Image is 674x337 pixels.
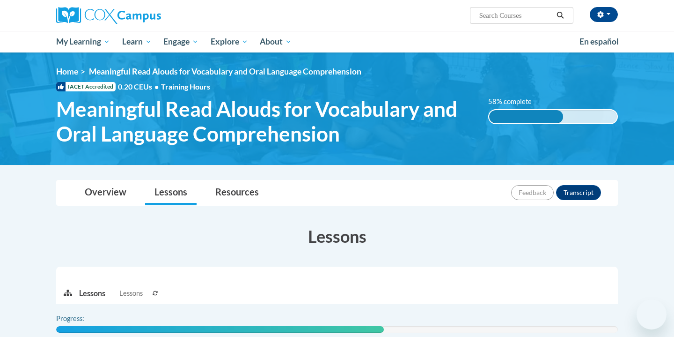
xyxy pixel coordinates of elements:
[206,180,268,205] a: Resources
[50,31,116,52] a: My Learning
[556,185,601,200] button: Transcript
[637,300,667,330] iframe: Button to launch messaging window
[56,7,234,24] a: Cox Campus
[56,82,116,91] span: IACET Accredited
[118,82,161,92] span: 0.20 CEUs
[116,31,158,52] a: Learn
[205,31,254,52] a: Explore
[489,110,564,123] div: 58% complete
[590,7,618,22] button: Account Settings
[154,82,159,91] span: •
[157,31,205,52] a: Engage
[161,82,210,91] span: Training Hours
[260,36,292,47] span: About
[56,36,110,47] span: My Learning
[488,97,542,107] label: 58% complete
[211,36,248,47] span: Explore
[573,32,625,52] a: En español
[254,31,298,52] a: About
[56,225,618,248] h3: Lessons
[478,10,553,21] input: Search Courses
[56,97,474,146] span: Meaningful Read Alouds for Vocabulary and Oral Language Comprehension
[42,31,632,52] div: Main menu
[122,36,152,47] span: Learn
[553,10,567,21] button: Search
[119,288,143,299] span: Lessons
[56,314,110,324] label: Progress:
[579,37,619,46] span: En español
[56,7,161,24] img: Cox Campus
[511,185,554,200] button: Feedback
[56,67,78,76] a: Home
[79,288,105,299] p: Lessons
[145,180,197,205] a: Lessons
[89,67,361,76] span: Meaningful Read Alouds for Vocabulary and Oral Language Comprehension
[163,36,198,47] span: Engage
[75,180,136,205] a: Overview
